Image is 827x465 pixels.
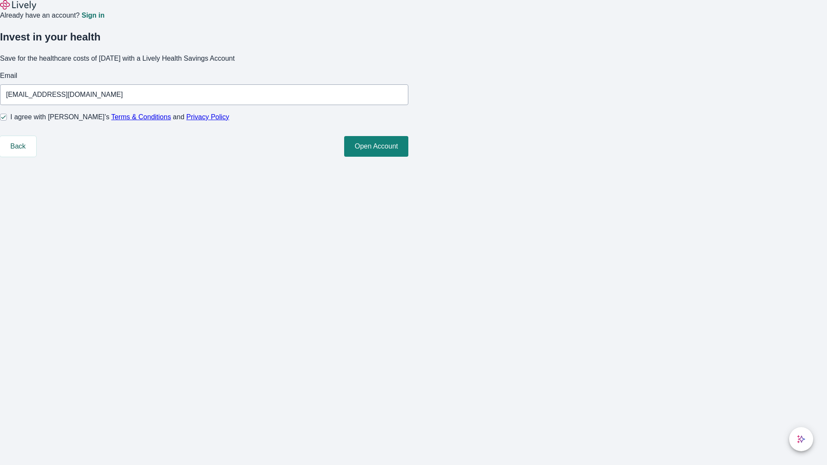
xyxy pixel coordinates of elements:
a: Terms & Conditions [111,113,171,121]
a: Sign in [81,12,104,19]
button: chat [789,427,813,451]
button: Open Account [344,136,408,157]
a: Privacy Policy [187,113,230,121]
span: I agree with [PERSON_NAME]’s and [10,112,229,122]
svg: Lively AI Assistant [797,435,805,443]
